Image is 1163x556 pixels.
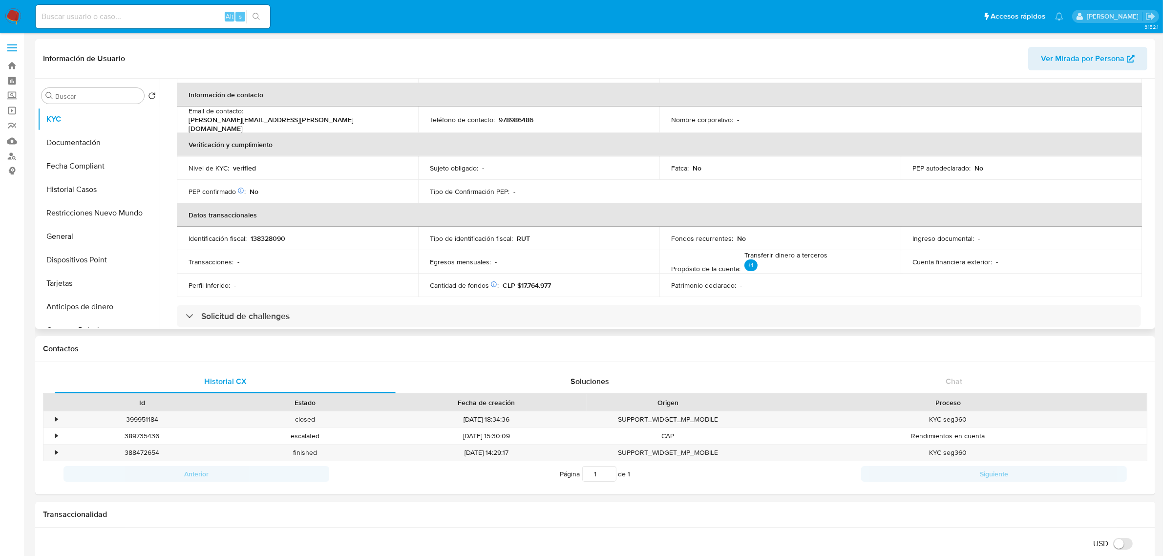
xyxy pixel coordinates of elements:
[38,225,160,248] button: General
[189,281,230,290] p: Perfil Inferido :
[1028,47,1147,70] button: Ver Mirada por Persona
[1087,12,1142,21] p: camilafernanda.paredessaldano@mercadolibre.cl
[587,445,749,461] div: SUPPORT_WIDGET_MP_MOBILE
[560,466,631,482] span: Página de
[991,11,1045,21] span: Accesos rápidos
[38,107,160,131] button: KYC
[234,281,236,290] p: -
[946,376,962,387] span: Chat
[671,281,736,290] p: Patrimonio declarado :
[499,115,533,124] p: 978986486
[430,164,478,172] p: Sujeto obligado :
[61,428,223,444] div: 389735436
[671,164,689,172] p: Fatca :
[45,92,53,100] button: Buscar
[38,272,160,295] button: Tarjetas
[744,259,758,271] p: +1
[996,257,998,266] p: -
[148,92,156,103] button: Volver al orden por defecto
[861,466,1127,482] button: Siguiente
[55,448,58,457] div: •
[223,411,386,428] div: closed
[55,415,58,424] div: •
[201,311,290,321] h3: Solicitud de challenges
[239,12,242,21] span: s
[482,164,484,172] p: -
[204,376,247,387] span: Historial CX
[749,445,1147,461] div: KYC seg360
[430,257,491,266] p: Egresos mensuales :
[740,281,742,290] p: -
[177,305,1141,327] div: Solicitud de challenges
[749,428,1147,444] div: Rendimientos en cuenta
[251,234,285,243] p: 138328090
[671,234,733,243] p: Fondos recurrentes :
[571,376,609,387] span: Soluciones
[628,469,631,479] span: 1
[978,234,980,243] p: -
[43,510,1147,519] h1: Transaccionalidad
[744,251,827,273] p: Transferir dinero a terceros
[226,12,233,21] span: Alt
[671,115,733,124] p: Nombre corporativo :
[912,257,992,266] p: Cuenta financiera exterior :
[177,83,1142,107] th: Información de contacto
[593,398,742,407] div: Origen
[430,187,509,196] p: Tipo de Confirmación PEP :
[177,133,1142,156] th: Verificación y cumplimiento
[250,187,258,196] p: No
[237,257,239,266] p: -
[587,411,749,428] div: SUPPORT_WIDGET_MP_MOBILE
[189,234,247,243] p: Identificación fiscal :
[1041,47,1124,70] span: Ver Mirada por Persona
[38,131,160,154] button: Documentación
[912,234,974,243] p: Ingreso documental :
[693,164,701,172] p: No
[55,92,140,101] input: Buscar
[189,187,246,196] p: PEP confirmado :
[38,178,160,201] button: Historial Casos
[189,115,402,133] p: [PERSON_NAME][EMAIL_ADDRESS][PERSON_NAME][DOMAIN_NAME]
[38,248,160,272] button: Dispositivos Point
[230,398,379,407] div: Estado
[233,164,256,172] p: verified
[43,344,1147,354] h1: Contactos
[38,295,160,319] button: Anticipos de dinero
[393,398,580,407] div: Fecha de creación
[386,445,587,461] div: [DATE] 14:29:17
[189,164,229,172] p: Nivel de KYC :
[430,281,499,290] p: Cantidad de fondos :
[189,257,233,266] p: Transacciones :
[61,445,223,461] div: 388472654
[737,115,739,124] p: -
[1145,11,1156,21] a: Salir
[61,411,223,428] div: 399951184
[671,264,740,273] p: Propósito de la cuenta :
[223,428,386,444] div: escalated
[974,164,983,172] p: No
[756,398,1140,407] div: Proceso
[55,431,58,441] div: •
[912,164,971,172] p: PEP autodeclarado :
[38,319,160,342] button: Cruces y Relaciones
[513,187,515,196] p: -
[38,201,160,225] button: Restricciones Nuevo Mundo
[246,10,266,23] button: search-icon
[36,10,270,23] input: Buscar usuario o caso...
[386,428,587,444] div: [DATE] 15:30:09
[503,281,551,290] p: CLP $17.764.977
[430,234,513,243] p: Tipo de identificación fiscal :
[189,107,243,115] p: Email de contacto :
[517,234,530,243] p: RUT
[430,115,495,124] p: Teléfono de contacto :
[749,411,1147,428] div: KYC seg360
[63,466,329,482] button: Anterior
[177,203,1142,227] th: Datos transaccionales
[67,398,216,407] div: Id
[587,428,749,444] div: CAP
[386,411,587,428] div: [DATE] 18:34:36
[38,154,160,178] button: Fecha Compliant
[43,54,125,64] h1: Información de Usuario
[737,234,746,243] p: No
[495,257,497,266] p: -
